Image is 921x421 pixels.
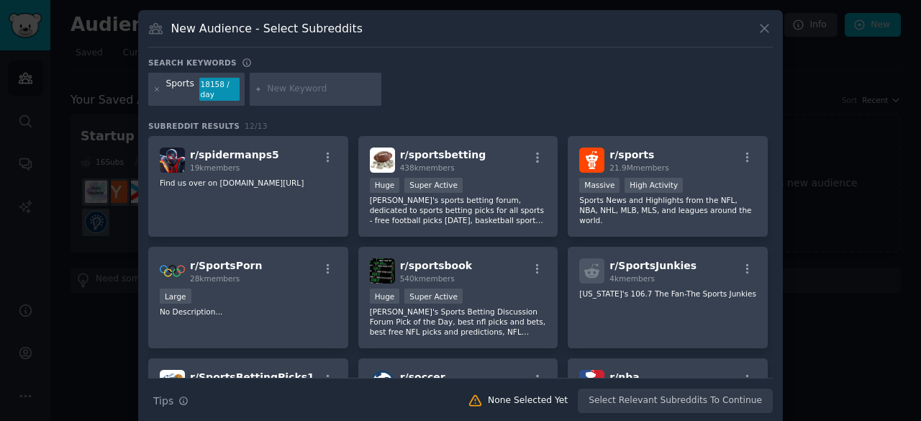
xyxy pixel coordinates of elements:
[370,370,395,395] img: soccer
[160,148,185,173] img: spidermanps5
[160,307,337,317] p: No Description...
[400,149,486,160] span: r/ sportsbetting
[245,122,268,130] span: 12 / 13
[370,195,547,225] p: [PERSON_NAME]'s sports betting forum, dedicated to sports betting picks for all sports - free foo...
[579,370,604,395] img: nba
[579,148,604,173] img: sports
[160,178,337,188] p: Find us over on [DOMAIN_NAME][URL]
[190,163,240,172] span: 19k members
[148,58,237,68] h3: Search keywords
[199,78,240,101] div: 18158 / day
[609,371,639,383] span: r/ nba
[370,307,547,337] p: [PERSON_NAME]'s Sports Betting Discussion Forum Pick of the Day, best nfl picks and bets, best fr...
[609,163,668,172] span: 21.9M members
[579,289,756,299] p: [US_STATE]'s 106.7 The Fan-The Sports Junkies
[190,274,240,283] span: 28k members
[609,260,697,271] span: r/ SportsJunkies
[370,178,400,193] div: Huge
[400,371,445,383] span: r/ soccer
[160,370,185,395] img: SportsBettingPicks1
[609,274,655,283] span: 4k members
[267,83,376,96] input: New Keyword
[171,21,363,36] h3: New Audience - Select Subreddits
[625,178,683,193] div: High Activity
[148,121,240,131] span: Subreddit Results
[190,371,314,383] span: r/ SportsBettingPicks1
[488,394,568,407] div: None Selected Yet
[148,389,194,414] button: Tips
[160,258,185,284] img: SportsPorn
[400,274,455,283] span: 540k members
[153,394,173,409] span: Tips
[404,178,463,193] div: Super Active
[160,289,191,304] div: Large
[370,289,400,304] div: Huge
[579,178,620,193] div: Massive
[166,78,194,101] div: Sports
[190,149,279,160] span: r/ spidermanps5
[370,258,395,284] img: sportsbook
[370,148,395,173] img: sportsbetting
[404,289,463,304] div: Super Active
[400,163,455,172] span: 438k members
[609,149,654,160] span: r/ sports
[579,195,756,225] p: Sports News and Highlights from the NFL, NBA, NHL, MLB, MLS, and leagues around the world.
[190,260,262,271] span: r/ SportsPorn
[400,260,473,271] span: r/ sportsbook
